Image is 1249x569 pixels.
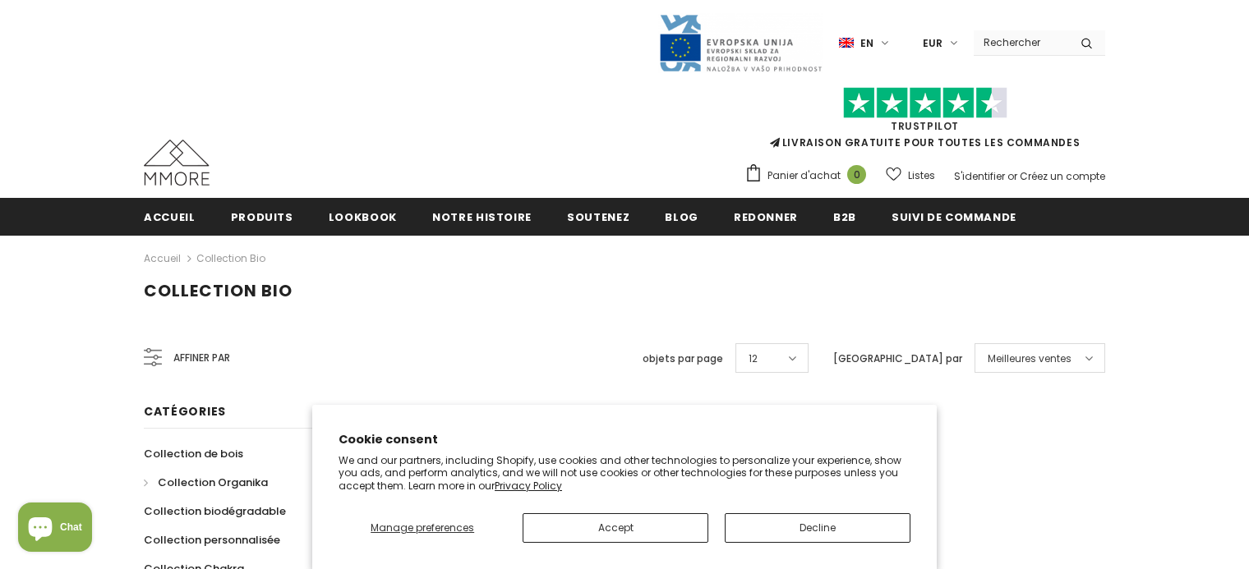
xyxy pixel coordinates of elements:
a: Collection de bois [144,439,243,468]
span: Manage preferences [371,521,474,535]
button: Manage preferences [339,513,506,543]
span: Collection Bio [144,279,293,302]
a: Collection personnalisée [144,525,280,554]
span: Collection personnalisée [144,532,280,548]
a: Privacy Policy [495,479,562,493]
span: Lookbook [329,209,397,225]
span: Redonner [734,209,798,225]
span: soutenez [567,209,629,225]
inbox-online-store-chat: Shopify online store chat [13,502,97,556]
a: soutenez [567,198,629,235]
span: EUR [923,35,943,52]
a: Blog [665,198,698,235]
button: Accept [523,513,708,543]
a: Listes [886,161,935,190]
a: TrustPilot [891,119,959,133]
input: Search Site [974,30,1068,54]
p: We and our partners, including Shopify, use cookies and other technologies to personalize your ex... [339,454,910,493]
span: 0 [847,165,866,184]
span: Produits [231,209,293,225]
span: LIVRAISON GRATUITE POUR TOUTES LES COMMANDES [744,94,1105,149]
span: Panier d'achat [767,167,841,184]
button: Decline [725,513,910,543]
h2: Cookie consent [339,431,910,448]
a: Javni Razpis [658,35,823,49]
span: or [1007,169,1017,183]
label: objets par page [643,351,723,367]
span: Collection biodégradable [144,503,286,519]
span: Accueil [144,209,196,225]
img: Javni Razpis [658,13,823,73]
a: S'identifier [954,169,1005,183]
span: 12 [749,351,758,367]
a: Panier d'achat 0 [744,163,874,188]
a: Lookbook [329,198,397,235]
span: Blog [665,209,698,225]
a: Collection biodégradable [144,497,286,525]
img: i-lang-1.png [839,36,854,50]
a: Collection Organika [144,468,268,497]
img: Cas MMORE [144,140,210,186]
span: Catégories [144,403,226,420]
span: Affiner par [173,349,230,367]
span: Listes [908,167,935,184]
a: Accueil [144,198,196,235]
span: Suivi de commande [892,209,1016,225]
label: [GEOGRAPHIC_DATA] par [833,351,962,367]
span: Notre histoire [432,209,532,225]
a: Produits [231,198,293,235]
a: Suivi de commande [892,198,1016,235]
span: Meilleures ventes [988,351,1072,367]
span: Collection de bois [144,446,243,461]
span: Collection Organika [158,475,268,490]
span: en [860,35,873,52]
a: Redonner [734,198,798,235]
img: Faites confiance aux étoiles pilotes [843,87,1007,119]
a: Créez un compte [1020,169,1105,183]
a: B2B [833,198,856,235]
a: Collection Bio [196,251,265,265]
a: Notre histoire [432,198,532,235]
span: B2B [833,209,856,225]
a: Accueil [144,249,181,268]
